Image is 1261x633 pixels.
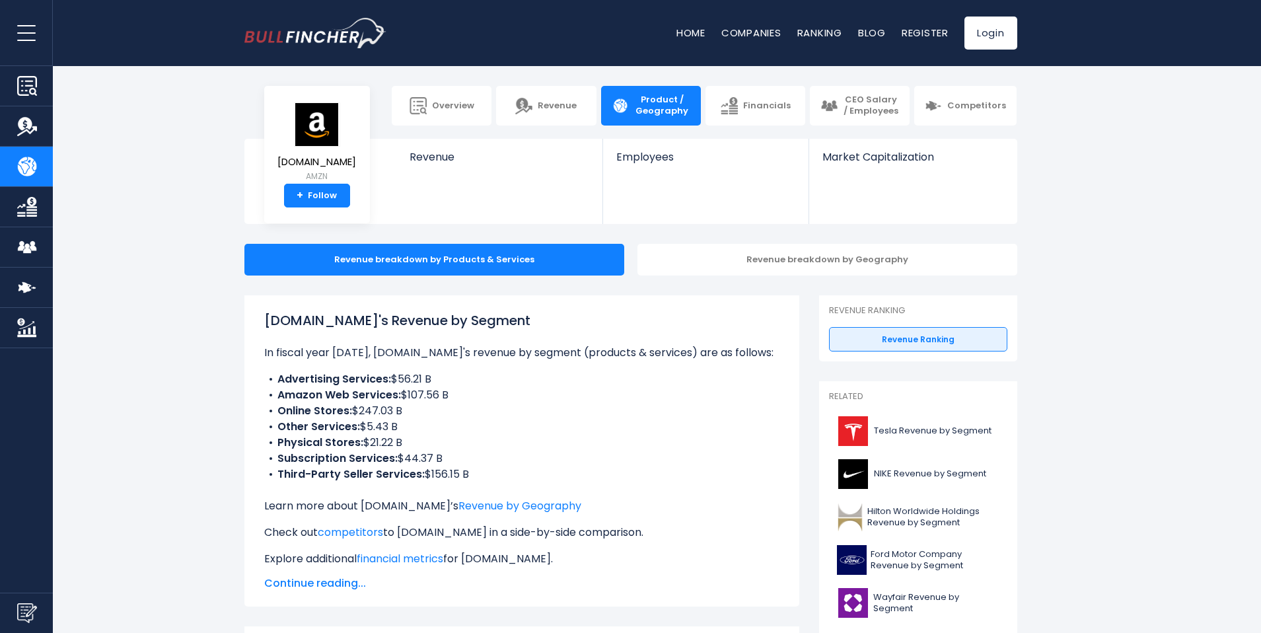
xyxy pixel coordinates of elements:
span: Employees [616,151,795,163]
a: Register [902,26,949,40]
a: Product / Geography [601,86,701,126]
img: F logo [837,545,867,575]
a: financial metrics [357,551,443,566]
span: Hilton Worldwide Holdings Revenue by Segment [867,506,999,529]
li: $21.22 B [264,435,779,451]
div: Revenue breakdown by Geography [637,244,1017,276]
p: Check out to [DOMAIN_NAME] in a side-by-side comparison. [264,525,779,540]
a: Hilton Worldwide Holdings Revenue by Segment [829,499,1007,535]
b: Third-Party Seller Services: [277,466,425,482]
img: bullfincher logo [244,18,386,48]
li: $44.37 B [264,451,779,466]
li: $247.03 B [264,403,779,419]
a: Blog [858,26,886,40]
b: Physical Stores: [277,435,363,450]
span: Financials [743,100,791,112]
span: Revenue [410,151,590,163]
span: Wayfair Revenue by Segment [873,592,999,614]
li: $156.15 B [264,466,779,482]
a: Ranking [797,26,842,40]
img: W logo [837,588,869,618]
img: NKE logo [837,459,870,489]
a: Financials [705,86,805,126]
a: Wayfair Revenue by Segment [829,585,1007,621]
li: $56.21 B [264,371,779,387]
b: Online Stores: [277,403,352,418]
a: Overview [392,86,491,126]
a: Revenue [396,139,603,186]
a: Home [676,26,705,40]
a: Employees [603,139,809,186]
span: Overview [432,100,474,112]
a: Login [964,17,1017,50]
a: Revenue by Geography [458,498,581,513]
b: Subscription Services: [277,451,398,466]
div: Revenue breakdown by Products & Services [244,244,624,276]
span: Product / Geography [634,94,690,117]
b: Other Services: [277,419,360,434]
strong: + [297,190,303,202]
a: Companies [721,26,781,40]
span: CEO Salary / Employees [843,94,899,117]
p: Related [829,391,1007,402]
b: Advertising Services: [277,371,391,387]
a: Revenue [496,86,596,126]
span: Ford Motor Company Revenue by Segment [871,549,999,572]
span: Continue reading... [264,576,779,591]
a: NIKE Revenue by Segment [829,456,1007,492]
li: $107.56 B [264,387,779,403]
span: [DOMAIN_NAME] [277,157,356,168]
span: Market Capitalization [822,151,1002,163]
span: Competitors [947,100,1006,112]
p: Explore additional for [DOMAIN_NAME]. [264,551,779,567]
p: Revenue Ranking [829,305,1007,316]
img: TSLA logo [837,416,870,446]
a: Revenue Ranking [829,327,1007,352]
span: Tesla Revenue by Segment [874,426,991,437]
h1: [DOMAIN_NAME]'s Revenue by Segment [264,311,779,330]
p: In fiscal year [DATE], [DOMAIN_NAME]'s revenue by segment (products & services) are as follows: [264,345,779,361]
span: NIKE Revenue by Segment [874,468,986,480]
a: [DOMAIN_NAME] AMZN [277,102,357,184]
b: Amazon Web Services: [277,387,401,402]
a: Market Capitalization [809,139,1015,186]
a: competitors [318,525,383,540]
a: Go to homepage [244,18,386,48]
a: CEO Salary / Employees [810,86,910,126]
a: Ford Motor Company Revenue by Segment [829,542,1007,578]
li: $5.43 B [264,419,779,435]
small: AMZN [277,170,356,182]
span: Revenue [538,100,577,112]
p: Learn more about [DOMAIN_NAME]’s [264,498,779,514]
a: Competitors [914,86,1017,126]
img: HLT logo [837,502,864,532]
a: Tesla Revenue by Segment [829,413,1007,449]
a: +Follow [284,184,350,207]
